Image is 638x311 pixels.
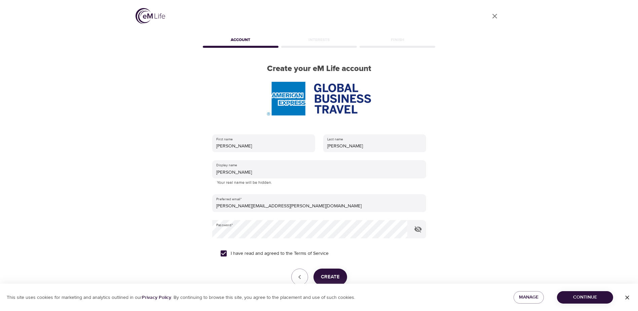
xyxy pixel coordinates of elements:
[557,291,613,304] button: Continue
[321,273,340,281] span: Create
[231,250,329,257] span: I have read and agreed to the
[136,8,165,24] img: logo
[201,64,437,74] h2: Create your eM Life account
[514,291,544,304] button: Manage
[487,8,503,24] a: close
[217,179,421,186] p: Your real name will be hidden.
[142,295,171,301] a: Privacy Policy
[562,293,608,302] span: Continue
[267,82,371,115] img: AmEx%20GBT%20logo.png
[294,250,329,257] a: Terms of Service
[519,293,538,302] span: Manage
[313,269,347,285] button: Create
